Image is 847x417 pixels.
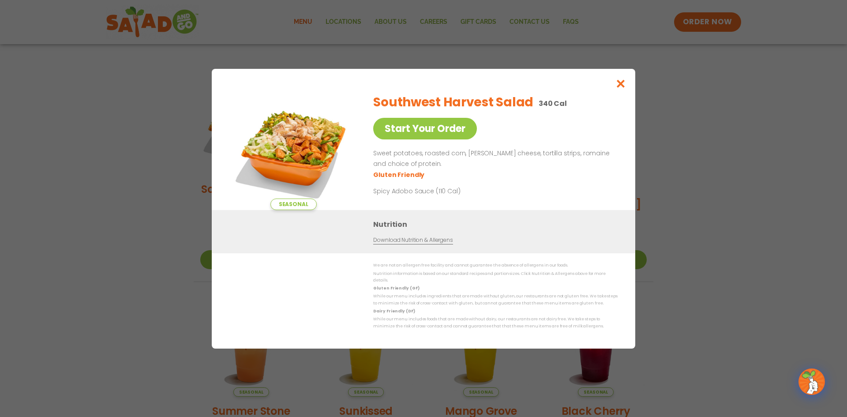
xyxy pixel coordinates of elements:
strong: Gluten Friendly (GF) [373,286,419,291]
h2: Southwest Harvest Salad [373,93,533,112]
h3: Nutrition [373,219,622,230]
img: wpChatIcon [799,369,824,394]
button: Close modal [607,69,635,98]
p: 340 Cal [539,98,567,109]
p: Spicy Adobo Sauce (110 Cal) [373,186,536,195]
span: Seasonal [270,199,317,210]
p: Nutrition information is based on our standard recipes and portion sizes. Click Nutrition & Aller... [373,270,618,284]
img: Featured product photo for Southwest Harvest Salad [232,86,355,210]
p: We are not an allergen free facility and cannot guarantee the absence of allergens in our foods. [373,262,618,269]
li: Gluten Friendly [373,170,426,179]
a: Download Nutrition & Allergens [373,236,453,244]
p: While our menu includes foods that are made without dairy, our restaurants are not dairy free. We... [373,316,618,330]
p: Sweet potatoes, roasted corn, [PERSON_NAME] cheese, tortilla strips, romaine and choice of protein. [373,148,614,169]
strong: Dairy Friendly (DF) [373,308,415,314]
p: While our menu includes ingredients that are made without gluten, our restaurants are not gluten ... [373,293,618,307]
a: Start Your Order [373,118,477,139]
